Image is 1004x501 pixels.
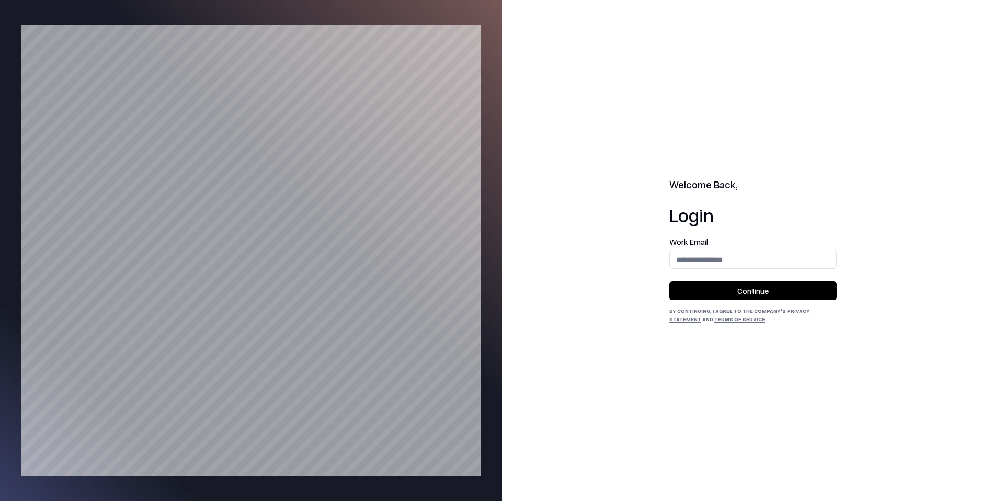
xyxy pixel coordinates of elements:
a: Terms of Service [714,316,765,322]
h1: Login [669,204,837,225]
h2: Welcome Back, [669,178,837,192]
label: Work Email [669,238,837,246]
div: By continuing, I agree to the Company's and [669,306,837,323]
button: Continue [669,281,837,300]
